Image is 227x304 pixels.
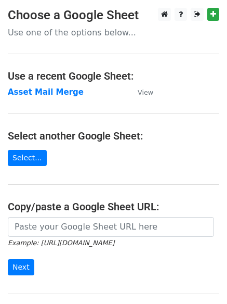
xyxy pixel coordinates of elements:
[8,27,219,38] p: Use one of the options below...
[8,8,219,23] h3: Choose a Google Sheet
[8,200,219,213] h4: Copy/paste a Google Sheet URL:
[8,150,47,166] a: Select...
[8,130,219,142] h4: Select another Google Sheet:
[8,87,84,97] a: Asset Mail Merge
[127,87,153,97] a: View
[8,239,114,247] small: Example: [URL][DOMAIN_NAME]
[8,217,214,237] input: Paste your Google Sheet URL here
[8,259,34,275] input: Next
[138,88,153,96] small: View
[8,70,219,82] h4: Use a recent Google Sheet:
